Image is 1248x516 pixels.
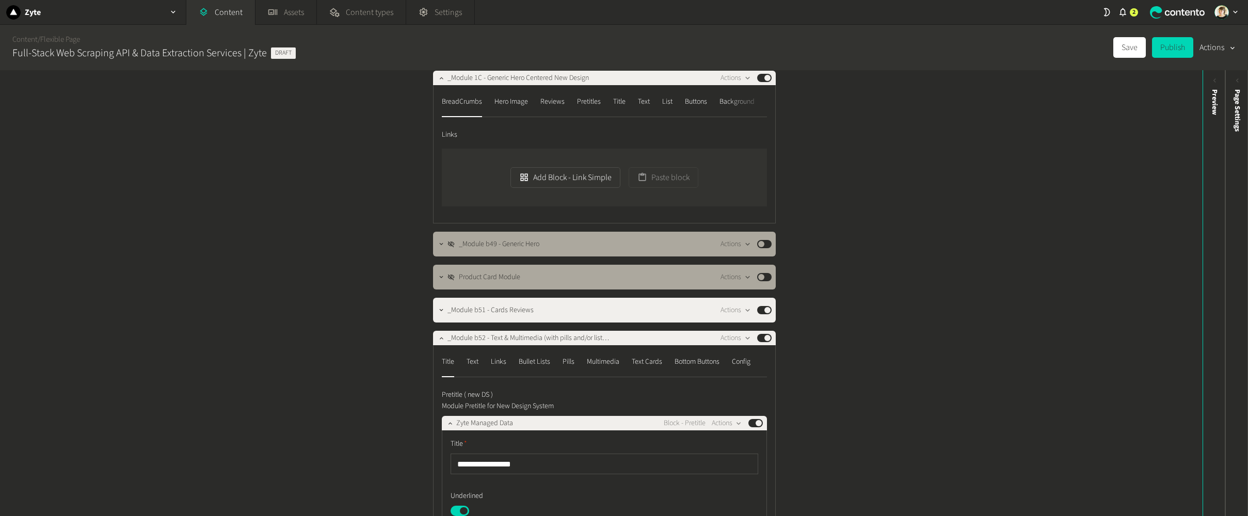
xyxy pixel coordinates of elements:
div: List [662,93,673,110]
button: Actions [721,304,751,316]
span: _Module b49 - Generic Hero [459,239,539,250]
span: Draft [271,47,296,59]
div: Hero Image [494,93,528,110]
button: Actions [721,271,751,283]
div: Bullet Lists [519,353,550,370]
button: Save [1113,37,1146,58]
img: Linda Giuliano [1214,5,1229,20]
span: Title [451,439,467,449]
span: Product Card Module [459,272,520,283]
div: Pretitles [577,93,601,110]
a: Flexible Page [40,34,80,45]
div: BreadCrumbs [442,93,482,110]
button: Actions [1199,37,1236,58]
span: Page Settings [1232,89,1243,132]
button: Actions [721,332,751,344]
h2: Zyte [25,6,41,19]
span: Zyte Managed Data [456,418,513,429]
button: Add Block - Link Simple [510,167,620,188]
span: Underlined [451,491,483,502]
div: Multimedia [587,353,619,370]
div: Text Cards [632,353,662,370]
button: Actions [721,238,751,250]
div: Text [467,353,478,370]
div: Title [613,93,626,110]
div: Background [719,93,755,110]
button: Publish [1152,37,1193,58]
button: Actions [712,417,742,429]
div: Title [442,353,454,370]
button: Paste block [629,167,698,188]
div: Links [491,353,506,370]
span: _Module b51 - Cards Reviews [447,305,534,316]
span: _Module 1C - Generic Hero Centered New Design [447,73,589,84]
div: Pills [563,353,574,370]
p: Module Pretitle for New Design System [442,400,677,412]
h2: Full-Stack Web Scraping API & Data Extraction Services | Zyte [12,45,267,61]
span: _Module b52 - Text & Multimedia (with pills and/or lists) New Design [447,333,610,344]
span: Links [442,130,457,140]
span: / [38,34,40,45]
div: Preview [1209,89,1220,115]
span: Content types [346,6,393,19]
span: Settings [435,6,462,19]
div: Reviews [540,93,565,110]
div: Buttons [685,93,707,110]
span: Pretitle ( new DS ) [442,390,493,400]
span: 2 [1132,8,1135,17]
div: Text [638,93,650,110]
button: Actions [721,72,751,84]
div: Config [732,353,750,370]
div: Bottom Buttons [675,353,719,370]
img: Zyte [6,5,21,20]
a: Content [12,34,38,45]
span: Block - Pretitle [664,418,706,429]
